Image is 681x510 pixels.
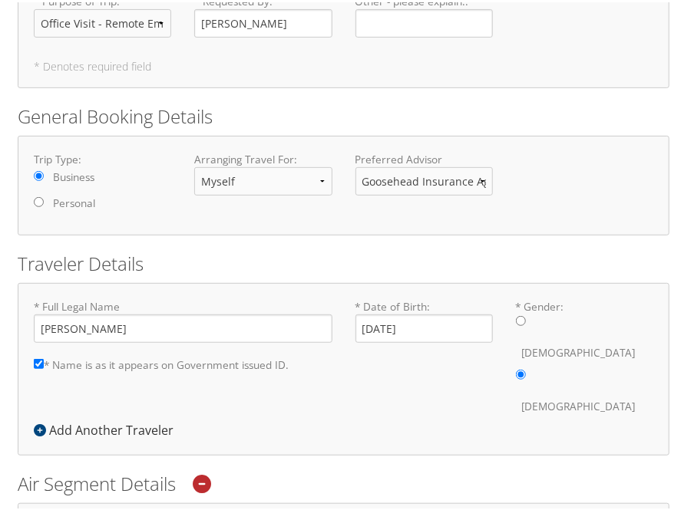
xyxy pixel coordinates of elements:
h2: Air Segment Details [18,469,669,495]
label: * Date of Birth: [355,297,493,341]
h2: Traveler Details [18,248,669,275]
label: * Full Legal Name [34,297,332,341]
input: * Gender:[DEMOGRAPHIC_DATA][DEMOGRAPHIC_DATA] [516,314,526,324]
label: [DEMOGRAPHIC_DATA] [522,390,636,419]
input: * Date of Birth: [355,312,493,341]
h5: * Denotes required field [34,59,653,70]
input: * Gender:[DEMOGRAPHIC_DATA][DEMOGRAPHIC_DATA] [516,367,526,377]
label: * Name is as it appears on Government issued ID. [34,348,289,377]
select: * Purpose of Trip: [34,7,171,35]
input: Other - please explain.: [355,7,493,35]
input: * Requested By: [194,7,332,35]
label: Personal [53,193,95,209]
div: Add Another Traveler [34,419,181,437]
label: * Gender: [516,297,653,419]
input: * Name is as it appears on Government issued ID. [34,357,44,367]
label: Trip Type: [34,150,171,165]
h2: General Booking Details [18,101,669,127]
input: * Full Legal Name [34,312,332,341]
label: Preferred Advisor [355,150,493,165]
label: Business [53,167,94,183]
label: [DEMOGRAPHIC_DATA] [522,336,636,365]
label: Arranging Travel For: [194,150,332,165]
